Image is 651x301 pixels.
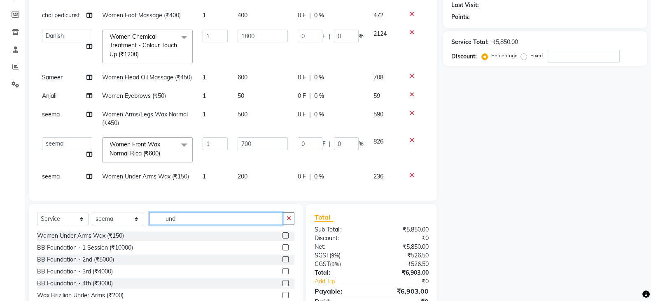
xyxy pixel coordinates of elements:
span: Women Front Wax Normal Rica (₹600) [110,141,160,157]
span: 50 [238,92,244,100]
span: 0 F [298,11,306,20]
span: Anjali [42,92,56,100]
span: 0 % [314,110,324,119]
span: 9% [331,252,338,259]
span: chai pedicurist [42,12,80,19]
span: Women Under Arms Wax (₹150) [102,173,189,180]
span: | [309,92,311,100]
div: Net: [308,243,371,251]
div: ₹526.50 [371,251,435,260]
span: Women Chemical Treatment - Colour Touch Up (₹1200) [110,33,177,58]
span: 9% [331,261,339,267]
span: F [322,140,326,148]
span: seema [42,173,60,180]
div: ₹5,850.00 [371,225,435,234]
a: x [160,150,164,157]
span: 59 [373,92,380,100]
label: Fixed [530,52,543,59]
div: ₹0 [382,277,435,286]
span: Women Arms/Legs Wax Normal (₹450) [102,111,188,127]
span: 1 [203,173,206,180]
span: % [359,32,364,41]
span: 0 % [314,172,324,181]
div: ₹6,903.00 [371,269,435,277]
span: seema [42,111,60,118]
span: CGST [314,260,329,268]
span: Total [314,213,333,222]
input: Search or Scan [149,212,283,225]
div: BB Foundation - 2nd (₹5000) [37,255,114,264]
div: Sub Total: [308,225,371,234]
span: Sameer [42,74,63,81]
span: 1 [203,111,206,118]
div: Wax Brizilian Under Arms (₹200) [37,291,124,300]
div: Discount: [451,52,477,61]
span: SGST [314,252,329,259]
span: 2124 [373,30,387,37]
div: Service Total: [451,38,489,46]
a: x [139,51,142,58]
span: 200 [238,173,247,180]
span: 1 [203,12,206,19]
div: ₹526.50 [371,260,435,269]
span: 400 [238,12,247,19]
span: 708 [373,74,383,81]
span: Women Head Oil Massage (₹450) [102,74,192,81]
a: Add Tip [308,277,382,286]
span: 0 F [298,110,306,119]
span: 236 [373,173,383,180]
span: 590 [373,111,383,118]
span: | [329,32,331,41]
label: Percentage [491,52,518,59]
span: 0 F [298,73,306,82]
span: 0 % [314,73,324,82]
div: ( ) [308,251,371,260]
span: Women Foot Massage (₹400) [102,12,181,19]
span: 0 F [298,172,306,181]
div: BB Foundation - 3rd (₹4000) [37,267,113,276]
span: 0 % [314,11,324,20]
div: ( ) [308,260,371,269]
span: % [359,140,364,148]
div: Last Visit: [451,1,479,9]
span: 472 [373,12,383,19]
span: 600 [238,74,247,81]
div: ₹5,850.00 [371,243,435,251]
span: | [309,110,311,119]
span: Women Eyebrows (₹50) [102,92,166,100]
div: Payable: [308,286,371,296]
span: 1 [203,74,206,81]
span: 500 [238,111,247,118]
div: Total: [308,269,371,277]
div: BB Foundation - 4th (₹3000) [37,279,113,288]
span: 0 F [298,92,306,100]
span: | [309,11,311,20]
div: BB Foundation - 1 Session (₹10000) [37,243,133,252]
div: ₹6,903.00 [371,286,435,296]
div: ₹5,850.00 [492,38,518,46]
span: 0 % [314,92,324,100]
span: | [309,73,311,82]
span: | [309,172,311,181]
span: F [322,32,326,41]
span: | [329,140,331,148]
div: Women Under Arms Wax (₹150) [37,232,124,240]
div: Discount: [308,234,371,243]
div: Points: [451,13,470,21]
span: 1 [203,92,206,100]
span: 826 [373,138,383,145]
div: ₹0 [371,234,435,243]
